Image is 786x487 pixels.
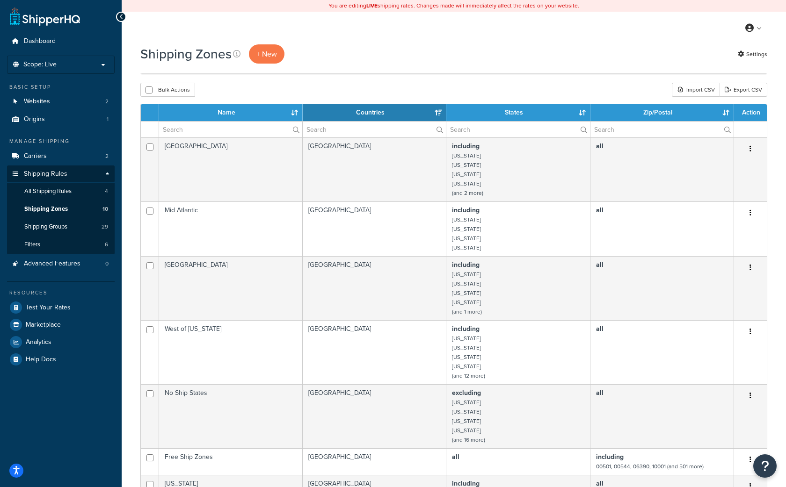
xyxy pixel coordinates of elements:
small: [US_STATE] [452,270,481,279]
b: including [452,260,480,270]
a: ShipperHQ Home [10,7,80,26]
input: Search [446,122,589,137]
th: Zip/Postal: activate to sort column ascending [590,104,734,121]
a: All Shipping Rules 4 [7,183,115,200]
small: [US_STATE] [452,170,481,179]
td: [GEOGRAPHIC_DATA] [303,320,446,384]
a: Advanced Features 0 [7,255,115,272]
small: [US_STATE] [452,234,481,243]
a: Shipping Rules [7,165,115,183]
span: 1 [107,115,109,123]
a: Help Docs [7,351,115,368]
li: Shipping Rules [7,165,115,254]
small: [US_STATE] [452,353,481,361]
small: [US_STATE] [452,417,481,425]
span: Filters [24,241,40,249]
span: Shipping Rules [24,170,67,178]
a: Settings [738,48,767,61]
a: Shipping Zones 10 [7,201,115,218]
td: [GEOGRAPHIC_DATA] [159,137,303,201]
b: all [596,324,604,334]
b: including [452,324,480,334]
a: Websites 2 [7,93,115,110]
li: Origins [7,111,115,128]
span: All Shipping Rules [24,187,72,195]
small: (and 12 more) [452,372,485,380]
td: [GEOGRAPHIC_DATA] [303,137,446,201]
li: Shipping Groups [7,218,115,236]
small: [US_STATE] [452,279,481,288]
td: [GEOGRAPHIC_DATA] [159,256,303,320]
span: Test Your Rates [26,304,71,312]
span: Analytics [26,338,51,346]
span: Websites [24,98,50,106]
small: (and 1 more) [452,308,482,316]
small: [US_STATE] [452,426,481,435]
td: No Ship States [159,384,303,448]
small: [US_STATE] [452,362,481,371]
input: Search [159,122,302,137]
b: all [596,260,604,270]
a: Carriers 2 [7,148,115,165]
button: Open Resource Center [753,454,777,478]
small: [US_STATE] [452,215,481,224]
li: All Shipping Rules [7,183,115,200]
a: Filters 6 [7,236,115,253]
span: 29 [102,223,108,231]
td: [GEOGRAPHIC_DATA] [303,201,446,256]
span: Carriers [24,152,47,160]
h1: Shipping Zones [140,45,232,63]
b: all [452,452,459,462]
th: Action [734,104,767,121]
td: [GEOGRAPHIC_DATA] [303,384,446,448]
span: 6 [105,241,108,249]
a: Analytics [7,334,115,351]
li: Filters [7,236,115,253]
b: all [596,205,604,215]
span: 2 [105,152,109,160]
span: Shipping Zones [24,205,68,213]
td: [GEOGRAPHIC_DATA] [303,256,446,320]
td: West of [US_STATE] [159,320,303,384]
input: Search [303,122,446,137]
b: including [452,141,480,151]
a: Test Your Rates [7,299,115,316]
a: Shipping Groups 29 [7,218,115,236]
a: Export CSV [720,83,767,97]
small: [US_STATE] [452,298,481,307]
span: 0 [105,260,109,268]
span: Advanced Features [24,260,80,268]
span: + New [256,49,277,59]
b: including [452,205,480,215]
small: [US_STATE] [452,151,481,160]
span: Shipping Groups [24,223,67,231]
b: all [596,388,604,398]
small: [US_STATE] [452,334,481,343]
small: [US_STATE] [452,408,481,416]
li: Advanced Features [7,255,115,272]
small: [US_STATE] [452,289,481,297]
span: Help Docs [26,356,56,364]
small: (and 16 more) [452,436,485,444]
li: Shipping Zones [7,201,115,218]
small: (and 2 more) [452,189,483,197]
b: all [596,141,604,151]
small: [US_STATE] [452,161,481,169]
small: [US_STATE] [452,243,481,252]
li: Dashboard [7,33,115,50]
a: + New [249,44,284,64]
span: 4 [105,187,108,195]
b: including [596,452,624,462]
div: Basic Setup [7,83,115,91]
a: Origins 1 [7,111,115,128]
span: Origins [24,115,45,123]
small: [US_STATE] [452,344,481,352]
span: 10 [102,205,108,213]
div: Manage Shipping [7,137,115,145]
span: Dashboard [24,37,56,45]
b: LIVE [366,1,378,10]
span: 2 [105,98,109,106]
